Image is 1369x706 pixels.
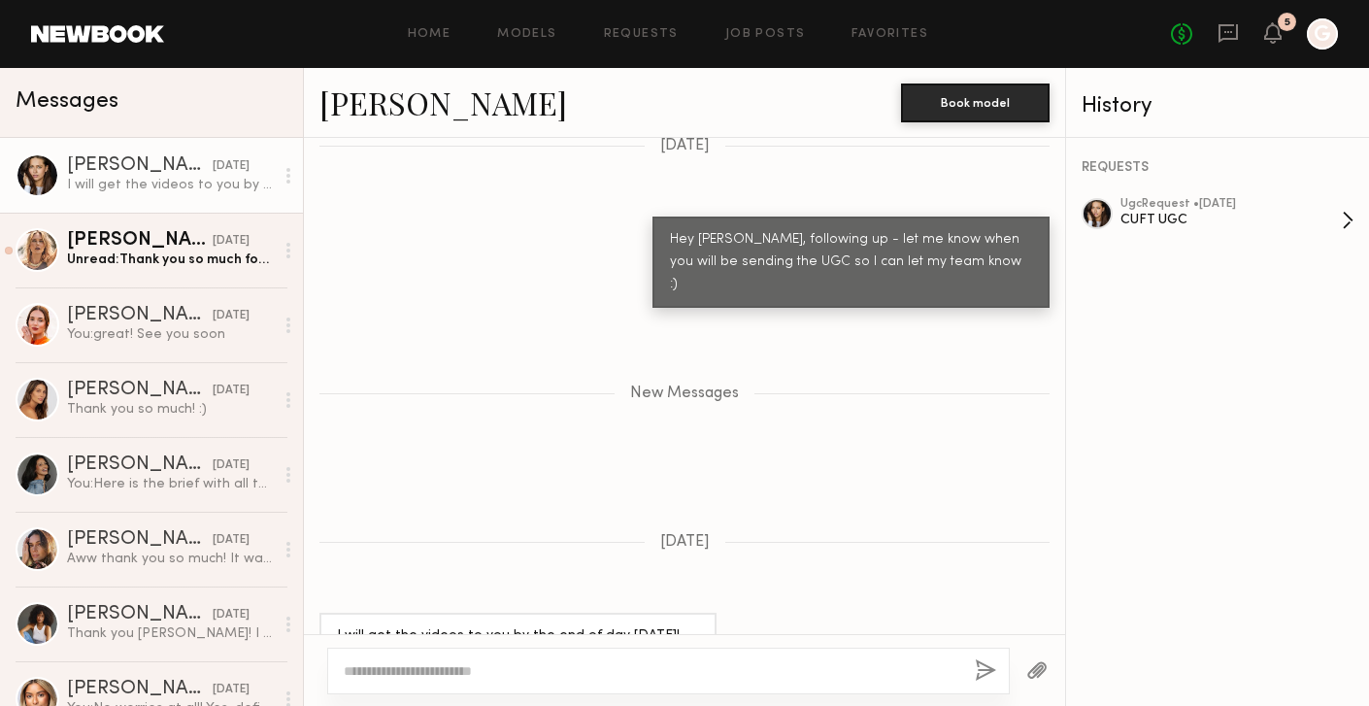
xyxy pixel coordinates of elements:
a: ugcRequest •[DATE]CUFT UGC [1120,198,1353,243]
a: Models [497,28,556,41]
div: [PERSON_NAME] [67,156,213,176]
span: New Messages [630,386,739,402]
div: [PERSON_NAME] [67,455,213,475]
div: [DATE] [213,157,250,176]
div: [DATE] [213,606,250,624]
div: Thank you so much! :) [67,400,274,419]
div: You: Here is the brief with all the info you should need! Please let me know if you have any ques... [67,475,274,493]
div: [PERSON_NAME] [67,231,213,251]
a: Job Posts [725,28,806,41]
div: Unread: Thank you so much for the inspiration. Yes, definitely will reach out if I have any quest... [67,251,274,269]
div: [DATE] [213,681,250,699]
div: ugc Request • [DATE] [1120,198,1342,211]
span: [DATE] [660,138,710,154]
a: Book model [901,93,1050,110]
div: [PERSON_NAME] [67,605,213,624]
span: Messages [16,90,118,113]
div: Aww thank you so much! It was so fun and you all have such great energy! Thank you for everything... [67,550,274,568]
a: Favorites [851,28,928,41]
div: [DATE] [213,232,250,251]
div: [DATE] [213,456,250,475]
div: [DATE] [213,531,250,550]
div: [PERSON_NAME] [67,530,213,550]
div: You: great! See you soon [67,325,274,344]
div: 5 [1285,17,1290,28]
div: [PERSON_NAME] [67,381,213,400]
div: Hey [PERSON_NAME], following up - let me know when you will be sending the UGC so I can let my te... [670,229,1032,296]
div: History [1082,95,1353,118]
div: [DATE] [213,307,250,325]
div: [DATE] [213,382,250,400]
a: [PERSON_NAME] [319,82,567,123]
div: Thank you [PERSON_NAME]! I had so so so much fun :) thank you for the new goodies as well! [67,624,274,643]
button: Book model [901,84,1050,122]
div: [PERSON_NAME] [67,680,213,699]
a: Requests [604,28,679,41]
a: G [1307,18,1338,50]
div: [PERSON_NAME] [67,306,213,325]
span: [DATE] [660,534,710,551]
div: I will get the videos to you by the end of day [DATE]! So sorry about the delay, I caught a [MEDI... [67,176,274,194]
div: CUFT UGC [1120,211,1342,229]
div: REQUESTS [1082,161,1353,175]
a: Home [408,28,451,41]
